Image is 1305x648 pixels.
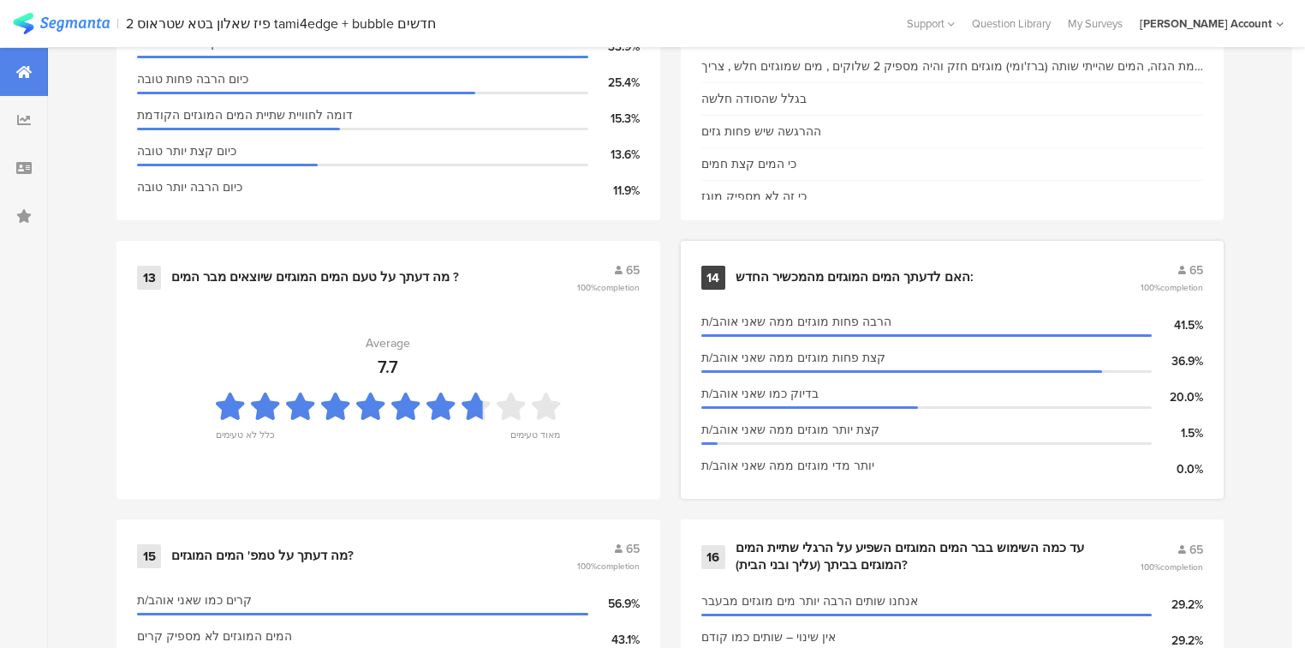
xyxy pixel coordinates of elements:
[137,106,353,124] span: דומה לחוויית שתיית המים המוגזים הקודמת
[597,560,640,573] span: completion
[701,57,1204,75] div: רמת הגזה, המים שהייתי שותה (ברז'ומי) מוגזים חזק והיה מספיק 2 שלוקים , מים שמוגזים חלש , צריך לשתו...
[1059,15,1131,32] a: My Surveys
[701,421,879,439] span: קצת יותר מוגזים ממה שאני אוהב/ת
[701,123,821,141] div: ההרגשה שיש פחות גזים
[366,334,410,352] div: Average
[701,155,796,173] div: כי המים קצת חמים
[137,70,248,88] span: כיום הרבה פחות טובה
[701,313,891,331] span: הרבה פחות מוגזים ממה שאני אוהב/ת
[13,13,110,34] img: segmanta logo
[701,349,885,367] span: קצת פחות מוגזים ממה שאני אוהב/ת
[701,628,836,646] span: אין שינוי – שותים כמו קודם
[137,178,242,196] span: כיום הרבה יותר טובה
[1160,561,1203,573] span: completion
[137,591,252,609] span: קרים כמו שאני אוהב/ת
[1152,316,1203,334] div: 41.5%
[736,269,974,286] div: האם לדעתך המים המוגזים מהמכשיר החדש:
[588,74,640,92] div: 25.4%
[597,281,640,294] span: completion
[378,354,398,380] div: 7.7
[588,182,640,200] div: 11.9%
[1141,561,1203,573] span: 100%
[1152,388,1203,406] div: 20.0%
[510,428,560,452] div: מאוד טעימים
[1189,541,1203,559] span: 65
[626,261,640,279] span: 65
[137,266,161,290] div: 13
[216,428,275,452] div: כלל לא טעימים
[126,15,436,32] div: 2 פיז שאלון בטא שטראוס tami4edge + bubble חדשים
[1152,424,1203,442] div: 1.5%
[1160,281,1203,294] span: completion
[1140,15,1272,32] div: [PERSON_NAME] Account
[588,110,640,128] div: 15.3%
[963,15,1059,32] a: Question Library
[137,544,161,568] div: 15
[1141,281,1203,294] span: 100%
[116,14,119,33] div: |
[701,188,807,206] div: כי זה לא מספיק מוגז
[736,540,1099,573] div: עד כמה השימוש בבר המים המוגזים השפיע על הרגלי שתיית המים המוגזים בביתך (עליך ובני הבית)?
[577,281,640,294] span: 100%
[577,560,640,573] span: 100%
[701,592,918,610] span: אנחנו שותים הרבה יותר מים מוגזים מבעבר
[137,142,236,160] span: כיום קצת יותר טובה
[1152,460,1203,478] div: 0.0%
[701,545,725,569] div: 16
[1152,352,1203,370] div: 36.9%
[701,385,819,403] span: בדיוק כמו שאני אוהב/ת
[1152,596,1203,614] div: 29.2%
[701,266,725,290] div: 14
[1189,261,1203,279] span: 65
[137,627,292,645] span: המים המוגזים לא מספיק קרים
[701,457,874,475] span: יותר מדי מוגזים ממה שאני אוהב/ת
[588,595,640,613] div: 56.9%
[907,10,955,37] div: Support
[588,146,640,164] div: 13.6%
[701,90,807,108] div: בגלל שהסודה חלשה
[171,548,354,565] div: מה דעתך על טמפ' המים המוגזים?
[626,540,640,558] span: 65
[171,269,459,286] div: מה דעתך על טעם המים המוגזים שיוצאים מבר המים ?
